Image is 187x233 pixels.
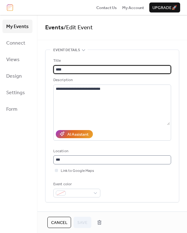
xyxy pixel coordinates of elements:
[6,55,20,65] span: Views
[45,22,64,33] a: Events
[53,181,99,187] div: Event color
[6,88,25,98] span: Settings
[53,47,80,53] span: Event details
[51,220,67,226] span: Cancel
[149,2,180,12] button: Upgrade🚀
[2,69,32,83] a: Design
[2,20,32,33] a: My Events
[53,148,170,154] div: Location
[6,104,17,114] span: Form
[2,86,32,99] a: Settings
[53,210,80,216] span: Date and time
[56,130,93,138] button: AI Assistant
[64,22,93,33] span: / Edit Event
[152,5,177,11] span: Upgrade 🚀
[6,71,22,81] span: Design
[122,5,144,11] span: My Account
[2,36,32,50] a: Connect
[122,4,144,11] a: My Account
[53,58,170,64] div: Title
[61,168,94,174] span: Link to Google Maps
[6,22,29,32] span: My Events
[47,217,71,228] button: Cancel
[2,102,32,116] a: Form
[67,131,89,138] div: AI Assistant
[6,38,25,48] span: Connect
[2,53,32,66] a: Views
[96,4,117,11] a: Contact Us
[53,77,170,83] div: Description
[96,5,117,11] span: Contact Us
[7,4,13,11] img: logo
